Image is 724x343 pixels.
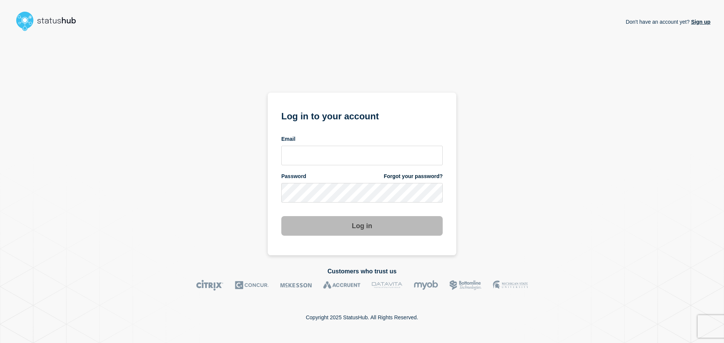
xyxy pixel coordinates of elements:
[281,183,443,203] input: password input
[690,19,710,25] a: Sign up
[414,280,438,291] img: myob logo
[281,136,295,143] span: Email
[449,280,482,291] img: Bottomline logo
[372,280,402,291] img: DataVita logo
[281,108,443,122] h1: Log in to your account
[306,314,418,320] p: Copyright 2025 StatusHub. All Rights Reserved.
[281,173,306,180] span: Password
[384,173,443,180] a: Forgot your password?
[280,280,312,291] img: McKesson logo
[493,280,528,291] img: MSU logo
[323,280,360,291] img: Accruent logo
[626,13,710,31] p: Don't have an account yet?
[281,146,443,165] input: email input
[14,268,710,275] h2: Customers who trust us
[196,280,224,291] img: Citrix logo
[235,280,269,291] img: Concur logo
[14,9,85,33] img: StatusHub logo
[281,216,443,236] button: Log in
